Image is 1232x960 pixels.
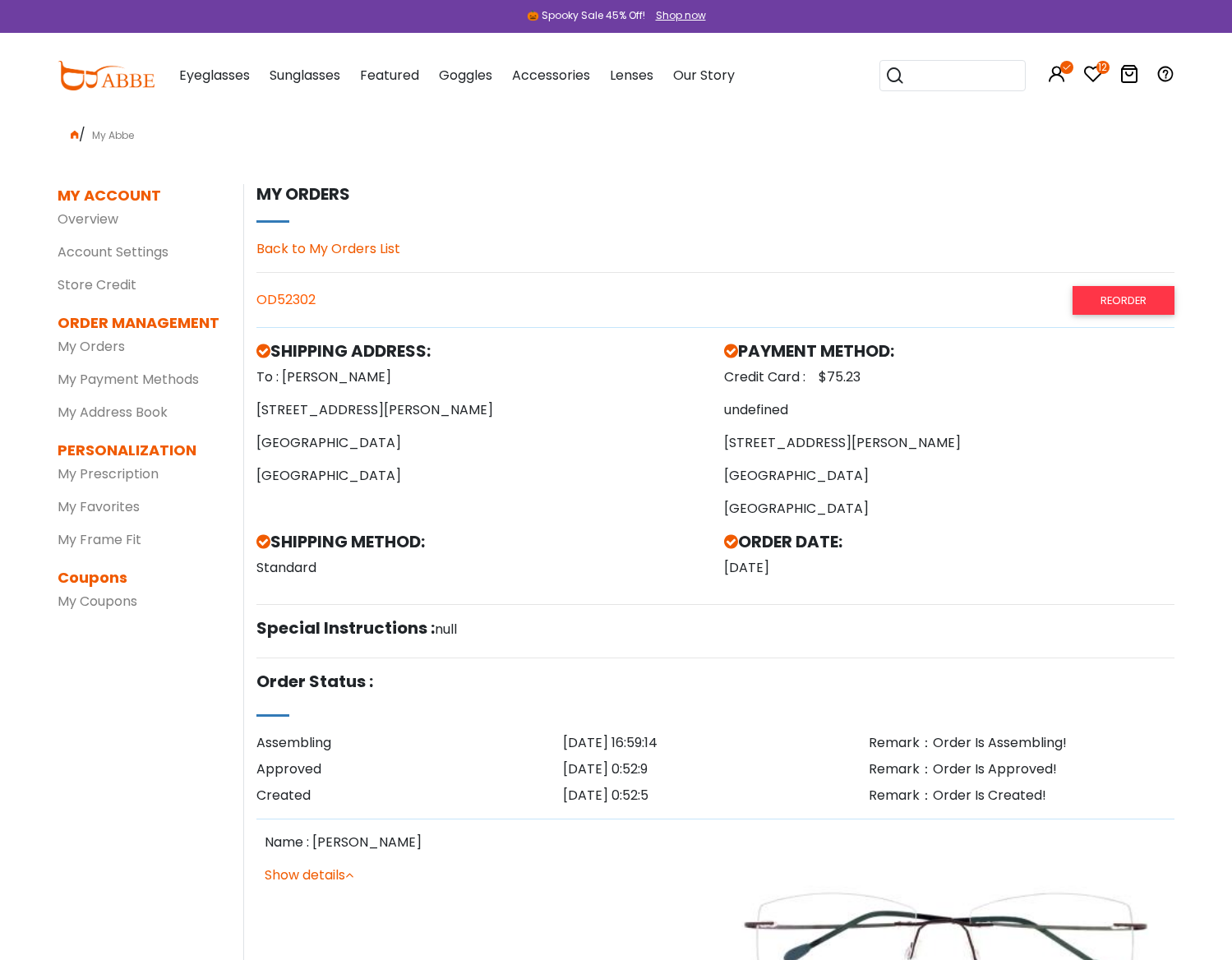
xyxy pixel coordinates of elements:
p: [GEOGRAPHIC_DATA] [256,466,708,486]
div: / [58,118,1175,145]
div: Shop now [656,8,706,23]
span: My Abbe [85,128,141,142]
div: Approved [256,759,562,779]
dt: ORDER MANAGEMENT [58,312,219,334]
h5: PAYMENT METHOD: [724,341,1175,361]
p: To : [PERSON_NAME] [256,367,708,387]
h5: SHIPPING METHOD: [256,532,708,552]
dt: PERSONALIZATION [58,439,219,461]
p: Name : [PERSON_NAME] [265,833,708,852]
p: [STREET_ADDRESS][PERSON_NAME] [724,433,1175,453]
h5: SHIPPING ADDRESS: [256,341,708,361]
h5: Order Status : [256,672,373,691]
h5: ORDER DATE: [724,532,1175,552]
p: [GEOGRAPHIC_DATA] [256,433,708,453]
a: Account Settings [58,242,168,261]
span: Featured [360,66,419,85]
span: Goggles [439,66,492,85]
a: Reorder [1073,286,1174,315]
a: My Frame Fit [58,530,141,549]
span: null [435,620,457,639]
p: Credit Card : $75.23 [724,367,1175,387]
div: Assembling [256,733,562,753]
a: Back to My Orders List [256,239,400,258]
p: undefined [724,400,1175,420]
a: My Coupons [58,592,137,611]
p: [STREET_ADDRESS][PERSON_NAME] [256,400,708,420]
div: Remark：Order Is Assembling! [869,733,1174,753]
span: Eyeglasses [179,66,250,85]
p: [GEOGRAPHIC_DATA] [724,466,1175,486]
span: Accessories [512,66,590,85]
a: 12 [1083,67,1103,86]
a: My Address Book [58,403,168,422]
a: Shop now [648,8,706,22]
div: 🎃 Spooky Sale 45% Off! [527,8,645,23]
span: Lenses [610,66,653,85]
span: Sunglasses [270,66,340,85]
dt: Coupons [58,566,219,588]
dt: MY ACCOUNT [58,184,161,206]
a: My Orders [58,337,125,356]
a: My Prescription [58,464,159,483]
h5: Special Instructions : [256,618,435,638]
i: 12 [1096,61,1110,74]
a: My Favorites [58,497,140,516]
div: Created [256,786,562,805]
img: abbeglasses.com [58,61,155,90]
p: [GEOGRAPHIC_DATA] [724,499,1175,519]
div: [DATE] 16:59:14 [563,733,869,753]
div: [DATE] 0:52:5 [563,786,869,805]
div: [DATE] 0:52:9 [563,759,869,779]
img: home.png [71,131,79,139]
div: Remark：Order Is Created! [869,786,1174,805]
div: OD52302 [256,286,1174,314]
a: Show details [265,865,353,884]
a: Overview [58,210,118,228]
a: Store Credit [58,275,136,294]
span: Our Story [673,66,735,85]
p: [DATE] [724,558,1175,578]
span: Standard [256,558,316,577]
div: Remark：Order Is Approved! [869,759,1174,779]
h5: My orders [256,184,1174,204]
a: My Payment Methods [58,370,199,389]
